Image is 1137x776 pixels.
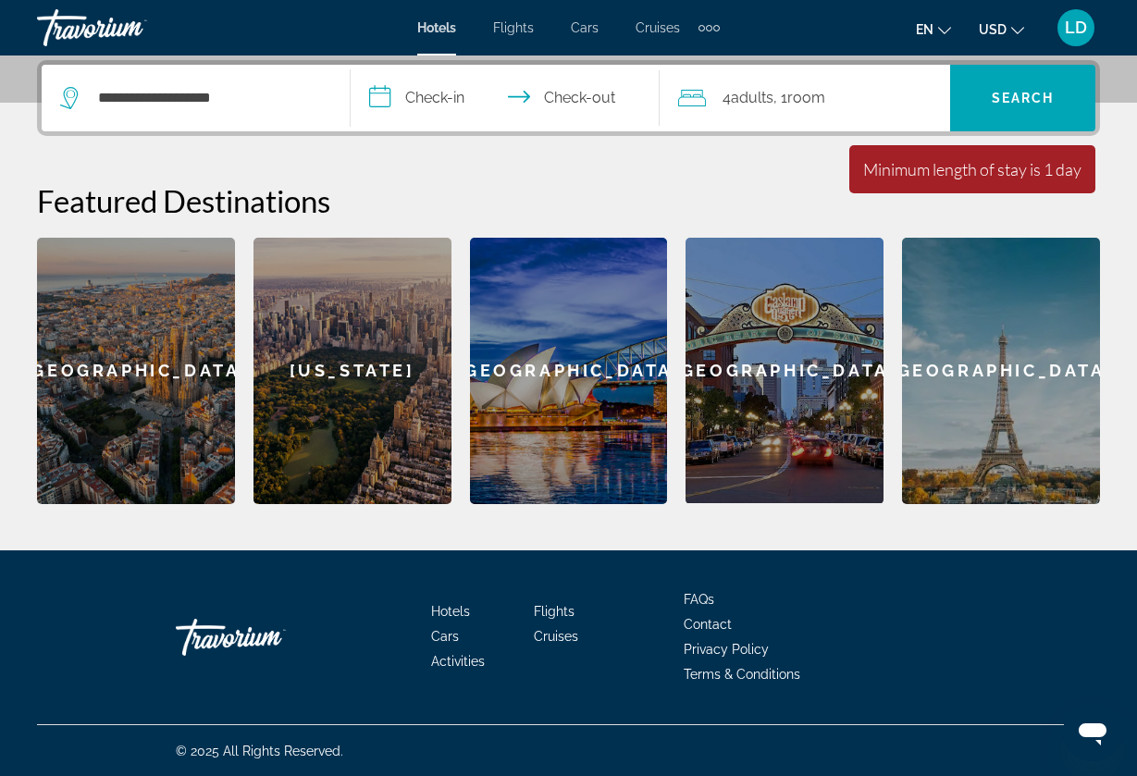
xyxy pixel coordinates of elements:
a: Contact [684,617,732,632]
a: Cars [571,20,599,35]
a: FAQs [684,592,714,607]
div: Minimum length of stay is 1 day [863,159,1081,179]
div: Search widget [42,65,1095,131]
span: LD [1065,18,1087,37]
a: Privacy Policy [684,642,769,657]
span: Room [787,89,825,106]
iframe: Bouton de lancement de la fenêtre de messagerie [1063,702,1122,761]
span: , 1 [773,85,825,111]
span: 4 [723,85,773,111]
a: Cars [431,629,459,644]
button: Change language [916,16,951,43]
span: © 2025 All Rights Reserved. [176,744,343,758]
button: Check in and out dates [351,65,660,131]
a: [GEOGRAPHIC_DATA] [37,238,235,504]
div: [GEOGRAPHIC_DATA] [686,238,884,503]
a: [US_STATE] [253,238,451,504]
a: Travorium [176,610,361,665]
a: Flights [534,604,575,619]
button: Change currency [979,16,1024,43]
a: Terms & Conditions [684,667,800,682]
a: Travorium [37,4,222,52]
span: Adults [731,89,773,106]
a: Hotels [431,604,470,619]
h2: Featured Destinations [37,182,1100,219]
a: Flights [493,20,534,35]
button: Extra navigation items [698,13,720,43]
button: Search [950,65,1095,131]
a: Activities [431,654,485,669]
button: User Menu [1052,8,1100,47]
a: [GEOGRAPHIC_DATA] [902,238,1100,504]
a: [GEOGRAPHIC_DATA] [686,238,884,504]
a: Cruises [534,629,578,644]
span: en [916,22,933,37]
a: [GEOGRAPHIC_DATA] [470,238,668,504]
a: Hotels [417,20,456,35]
span: Search [992,91,1055,105]
button: Travelers: 4 adults, 0 children [660,65,950,131]
a: Cruises [636,20,680,35]
span: USD [979,22,1007,37]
